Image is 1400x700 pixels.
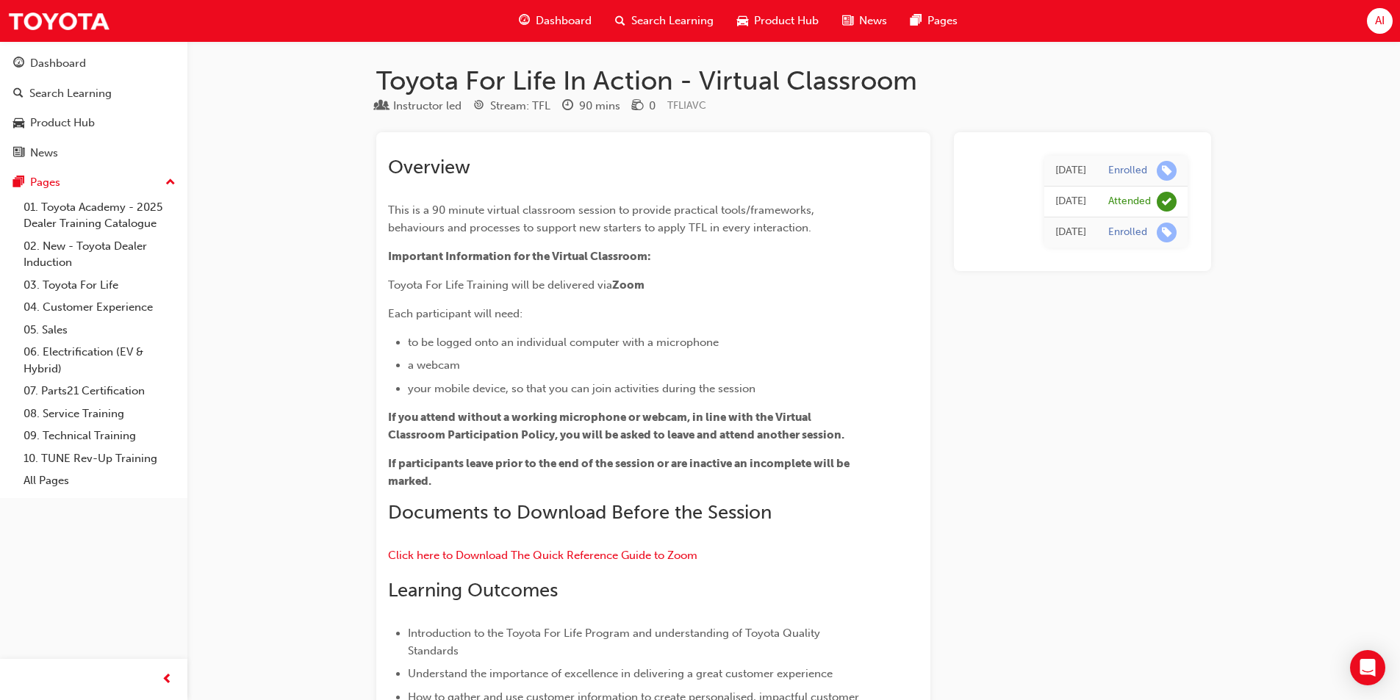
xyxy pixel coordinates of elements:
[165,173,176,192] span: up-icon
[725,6,830,36] a: car-iconProduct Hub
[376,100,387,113] span: learningResourceType_INSTRUCTOR_LED-icon
[859,12,887,29] span: News
[911,12,922,30] span: pages-icon
[6,169,182,196] button: Pages
[18,403,182,425] a: 08. Service Training
[1108,225,1147,239] div: Enrolled
[1108,195,1151,209] div: Attended
[18,341,182,380] a: 06. Electrification (EV & Hybrid)
[6,50,182,77] a: Dashboard
[6,140,182,167] a: News
[376,65,1211,97] h1: Toyota For Life In Action - Virtual Classroom
[899,6,969,36] a: pages-iconPages
[388,457,852,488] span: If participants leave prior to the end of the session or are inactive an incomplete will be marked.
[490,98,550,115] div: Stream: TFL
[408,336,719,349] span: to be logged onto an individual computer with a microphone
[408,358,460,372] span: a webcam
[1055,224,1086,241] div: Thu Feb 13 2025 10:01:06 GMT+1000 (Australian Eastern Standard Time)
[1055,162,1086,179] div: Mon Aug 11 2025 11:58:06 GMT+1000 (Australian Eastern Standard Time)
[562,97,620,115] div: Duration
[388,501,772,524] span: Documents to Download Before the Session
[830,6,899,36] a: news-iconNews
[18,296,182,319] a: 04. Customer Experience
[632,97,656,115] div: Price
[388,156,470,178] span: Overview
[13,87,24,101] span: search-icon
[1157,161,1177,181] span: learningRecordVerb_ENROLL-icon
[30,145,58,162] div: News
[408,627,823,657] span: Introduction to the Toyota For Life Program and understanding of Toyota Quality Standards
[631,12,714,29] span: Search Learning
[18,274,182,297] a: 03. Toyota For Life
[1108,164,1147,178] div: Enrolled
[30,174,60,191] div: Pages
[388,203,817,234] span: This is a 90 minute virtual classroom session to provide practical tools/frameworks, behaviours a...
[473,97,550,115] div: Stream
[388,579,558,602] span: Learning Outcomes
[13,147,24,160] span: news-icon
[737,12,748,30] span: car-icon
[1157,223,1177,242] span: learningRecordVerb_ENROLL-icon
[18,447,182,470] a: 10. TUNE Rev-Up Training
[507,6,603,36] a: guage-iconDashboard
[408,382,755,395] span: your mobile device, so that you can join activities during the session
[6,80,182,107] a: Search Learning
[1367,8,1393,34] button: AI
[18,469,182,492] a: All Pages
[473,100,484,113] span: target-icon
[162,671,173,689] span: prev-icon
[18,380,182,403] a: 07. Parts21 Certification
[579,98,620,115] div: 90 mins
[842,12,853,30] span: news-icon
[536,12,592,29] span: Dashboard
[29,85,112,102] div: Search Learning
[6,109,182,137] a: Product Hub
[1350,650,1385,685] div: Open Intercom Messenger
[562,100,573,113] span: clock-icon
[667,99,706,112] span: Learning resource code
[615,12,625,30] span: search-icon
[13,117,24,130] span: car-icon
[388,549,697,562] a: Click here to Download The Quick Reference Guide to Zoom
[7,4,110,37] img: Trak
[754,12,819,29] span: Product Hub
[388,250,651,263] span: Important Information for the Virtual Classroom:
[18,235,182,274] a: 02. New - Toyota Dealer Induction
[388,278,612,292] span: Toyota For Life Training will be delivered via
[1055,193,1086,210] div: Tue Mar 25 2025 08:00:00 GMT+1000 (Australian Eastern Standard Time)
[1157,192,1177,212] span: learningRecordVerb_ATTEND-icon
[13,176,24,190] span: pages-icon
[6,47,182,169] button: DashboardSearch LearningProduct HubNews
[927,12,958,29] span: Pages
[388,411,844,441] span: If you attend without a working microphone or webcam, in line with the Virtual Classroom Particip...
[18,196,182,235] a: 01. Toyota Academy - 2025 Dealer Training Catalogue
[393,98,462,115] div: Instructor led
[30,55,86,72] div: Dashboard
[1375,12,1385,29] span: AI
[603,6,725,36] a: search-iconSearch Learning
[388,307,523,320] span: Each participant will need:
[13,57,24,71] span: guage-icon
[649,98,656,115] div: 0
[408,667,833,680] span: Understand the importance of excellence in delivering a great customer experience
[18,319,182,342] a: 05. Sales
[519,12,530,30] span: guage-icon
[18,425,182,447] a: 09. Technical Training
[612,278,645,292] span: Zoom
[632,100,643,113] span: money-icon
[376,97,462,115] div: Type
[30,115,95,131] div: Product Hub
